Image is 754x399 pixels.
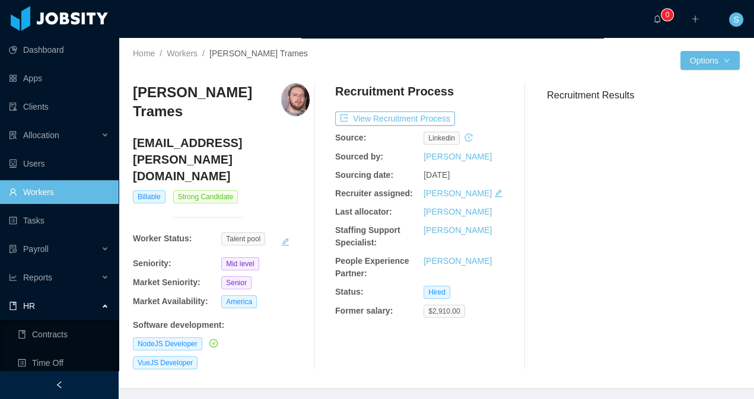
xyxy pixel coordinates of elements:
[133,320,224,330] b: Software development :
[733,12,739,27] span: S
[335,225,400,247] b: Staffing Support Specialist:
[23,130,59,140] span: Allocation
[209,49,308,58] span: [PERSON_NAME] Trames
[23,273,52,282] span: Reports
[167,49,198,58] a: Workers
[202,49,205,58] span: /
[18,351,109,375] a: icon: profileTime Off
[133,234,192,243] b: Worker Status:
[9,245,17,253] i: icon: file-protect
[23,301,35,311] span: HR
[335,111,455,126] button: icon: exportView Recruitment Process
[547,88,740,103] h3: Recruitment Results
[424,207,492,216] a: [PERSON_NAME]
[9,152,109,175] a: icon: robotUsers
[133,277,201,287] b: Market Seniority:
[680,51,740,70] button: Optionsicon: down
[424,152,492,161] a: [PERSON_NAME]
[281,232,290,251] button: edit
[424,305,465,318] span: $2,910.00
[335,287,363,296] b: Status:
[173,190,238,203] span: Strong Candidate
[465,133,473,142] i: icon: history
[335,83,454,100] h4: Recruitment Process
[424,286,450,299] span: Hired
[133,49,155,58] a: Home
[9,95,109,119] a: icon: auditClients
[335,114,455,123] a: icon: exportView Recruitment Process
[661,9,673,21] sup: 0
[9,66,109,90] a: icon: appstoreApps
[424,132,460,145] span: linkedin
[335,256,409,278] b: People Experience Partner:
[9,38,109,62] a: icon: pie-chartDashboard
[133,190,166,203] span: Billable
[23,244,49,254] span: Payroll
[424,225,492,235] a: [PERSON_NAME]
[335,189,413,198] b: Recruiter assigned:
[221,232,265,245] span: Talent pool
[335,306,393,315] b: Former salary:
[9,273,17,282] i: icon: line-chart
[9,302,17,310] i: icon: book
[335,133,366,142] b: Source:
[653,15,661,23] i: icon: bell
[209,339,218,347] i: icon: check-circle
[281,83,310,116] img: a763e65d-88c3-4320-ae91-b2260694db65_664f6ee25ec5d-400w.png
[335,152,383,161] b: Sourced by:
[133,135,310,184] h4: [EMAIL_ADDRESS][PERSON_NAME][DOMAIN_NAME]
[424,256,492,266] a: [PERSON_NAME]
[207,339,218,348] a: icon: check-circle
[133,83,281,122] h3: [PERSON_NAME] Trames
[133,296,208,306] b: Market Availability:
[424,170,450,180] span: [DATE]
[221,295,257,308] span: America
[221,257,259,270] span: Mid level
[221,276,252,289] span: Senior
[9,209,109,232] a: icon: profileTasks
[160,49,162,58] span: /
[18,323,109,346] a: icon: bookContracts
[133,258,171,268] b: Seniority:
[335,170,393,180] b: Sourcing date:
[9,131,17,139] i: icon: solution
[9,180,109,204] a: icon: userWorkers
[133,356,198,369] span: VueJS Developer
[133,337,202,350] span: NodeJS Developer
[494,189,502,197] i: icon: edit
[691,15,699,23] i: icon: plus
[335,207,392,216] b: Last allocator:
[424,189,492,198] a: [PERSON_NAME]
